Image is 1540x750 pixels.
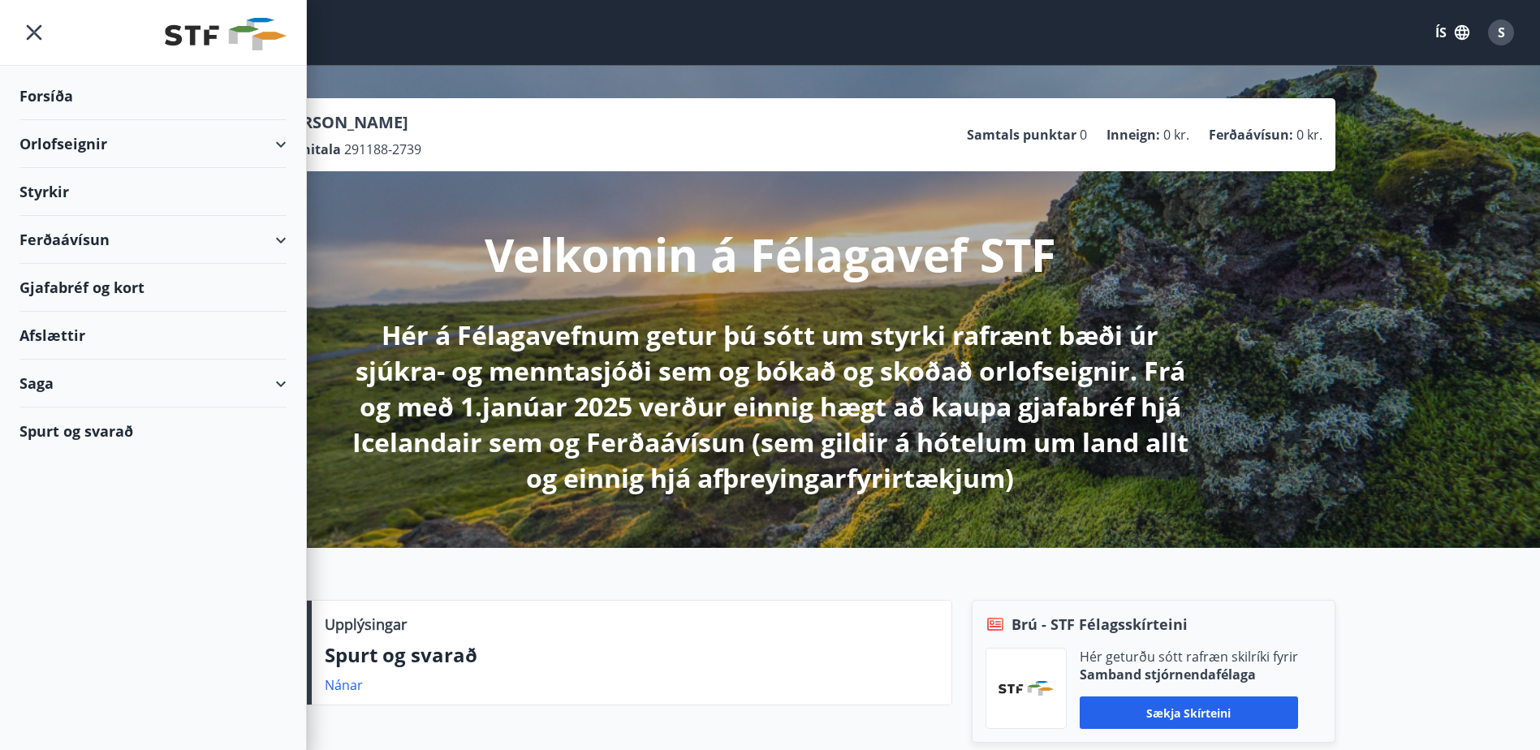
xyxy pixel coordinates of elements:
[967,126,1076,144] p: Samtals punktar
[1080,666,1298,683] p: Samband stjórnendafélaga
[1106,126,1160,144] p: Inneign :
[277,111,421,134] p: [PERSON_NAME]
[1426,18,1478,47] button: ÍS
[1012,614,1188,635] span: Brú - STF Félagsskírteini
[19,360,287,407] div: Saga
[485,223,1056,285] p: Velkomin á Félagavef STF
[19,120,287,168] div: Orlofseignir
[344,140,421,158] span: 291188-2739
[165,18,287,50] img: union_logo
[1482,13,1521,52] button: S
[325,614,407,635] p: Upplýsingar
[1296,126,1322,144] span: 0 kr.
[1498,24,1505,41] span: S
[1080,126,1087,144] span: 0
[1163,126,1189,144] span: 0 kr.
[1080,648,1298,666] p: Hér geturðu sótt rafræn skilríki fyrir
[325,641,938,669] p: Spurt og svarað
[325,676,363,694] a: Nánar
[999,681,1054,696] img: vjCaq2fThgY3EUYqSgpjEiBg6WP39ov69hlhuPVN.png
[19,264,287,312] div: Gjafabréf og kort
[19,407,287,455] div: Spurt og svarað
[19,312,287,360] div: Afslættir
[1209,126,1293,144] p: Ferðaávísun :
[19,168,287,216] div: Styrkir
[19,216,287,264] div: Ferðaávísun
[19,72,287,120] div: Forsíða
[277,140,341,158] p: Kennitala
[342,317,1199,496] p: Hér á Félagavefnum getur þú sótt um styrki rafrænt bæði úr sjúkra- og menntasjóði sem og bókað og...
[1080,696,1298,729] button: Sækja skírteini
[19,18,49,47] button: menu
